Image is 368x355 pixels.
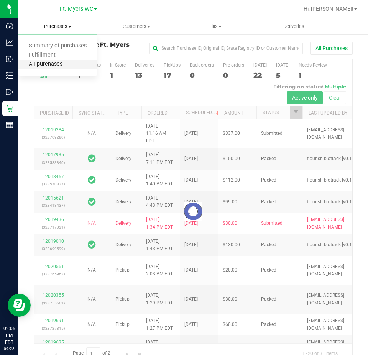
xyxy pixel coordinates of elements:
a: Customers [97,18,176,34]
a: Tills [176,18,254,34]
span: Ft. Myers WC [60,6,93,12]
span: Summary of purchases [18,43,97,49]
span: All purchases [18,61,73,68]
inline-svg: Inbound [6,55,13,63]
span: Hi, [PERSON_NAME]! [304,6,353,12]
p: 09/28 [3,346,15,352]
span: Purchases [18,23,97,30]
p: 02:05 PM EDT [3,325,15,346]
span: Tills [176,23,254,30]
a: Deliveries [255,18,333,34]
inline-svg: Inventory [6,72,13,79]
button: All Purchases [310,42,353,55]
input: Search Purchase ID, Original ID, State Registry ID or Customer Name... [149,43,303,54]
span: Fulfillment [18,52,66,59]
iframe: Resource center [8,294,31,317]
inline-svg: Reports [6,121,13,129]
inline-svg: Analytics [6,39,13,46]
inline-svg: Retail [6,105,13,112]
span: Customers [97,23,175,30]
span: Deliveries [273,23,315,30]
inline-svg: Outbound [6,88,13,96]
inline-svg: Dashboard [6,22,13,30]
a: Purchases Summary of purchases Fulfillment All purchases [18,18,97,34]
